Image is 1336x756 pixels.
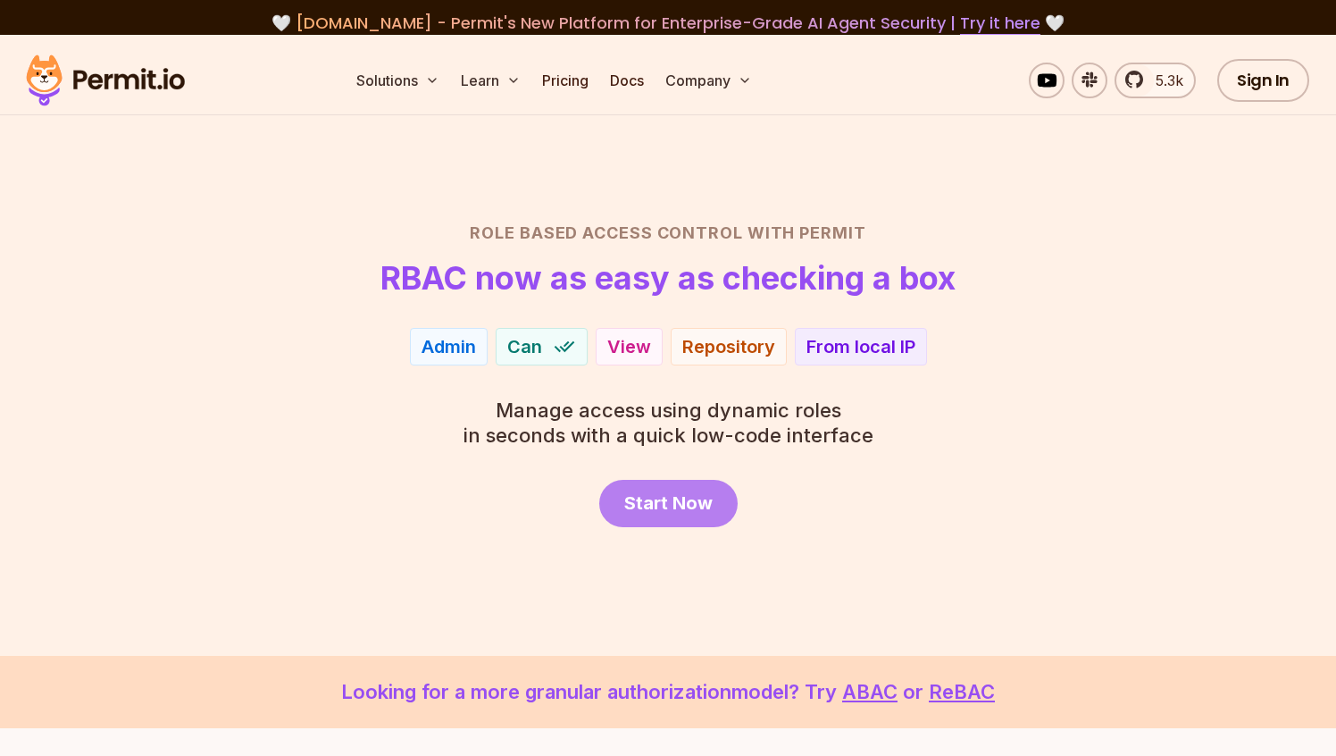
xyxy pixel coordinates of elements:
[507,334,542,359] span: Can
[607,334,651,359] div: View
[18,50,193,111] img: Permit logo
[422,334,476,359] div: Admin
[658,63,759,98] button: Company
[463,398,873,448] p: in seconds with a quick low-code interface
[349,63,447,98] button: Solutions
[454,63,528,98] button: Learn
[747,221,866,246] span: with Permit
[296,12,1040,34] span: [DOMAIN_NAME] - Permit's New Platform for Enterprise-Grade AI Agent Security |
[1217,59,1309,102] a: Sign In
[929,680,995,703] a: ReBAC
[1145,70,1183,91] span: 5.3k
[599,480,738,527] a: Start Now
[806,334,915,359] div: From local IP
[463,398,873,423] span: Manage access using dynamic roles
[43,11,1293,36] div: 🤍 🤍
[624,491,713,516] span: Start Now
[43,221,1293,246] h2: Role Based Access Control
[43,677,1293,707] p: Looking for a more granular authorization model? Try or
[535,63,596,98] a: Pricing
[842,680,898,703] a: ABAC
[380,260,956,296] h1: RBAC now as easy as checking a box
[603,63,651,98] a: Docs
[682,334,775,359] div: Repository
[1115,63,1196,98] a: 5.3k
[960,12,1040,35] a: Try it here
